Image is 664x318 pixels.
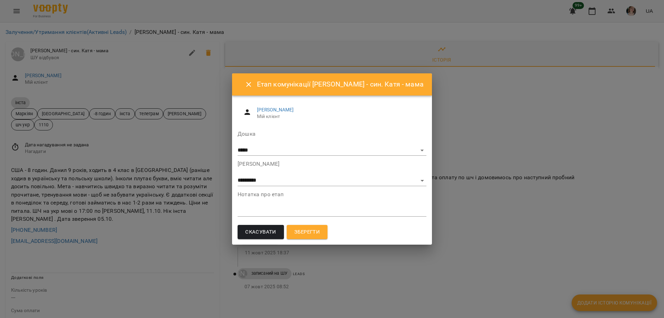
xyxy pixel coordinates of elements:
[287,225,328,239] button: Зберегти
[294,228,320,237] span: Зберегти
[257,107,294,112] a: [PERSON_NAME]
[257,113,421,120] span: Мій клієнт
[238,225,284,239] button: Скасувати
[240,76,257,93] button: Close
[257,79,424,90] h6: Етап комунікації [PERSON_NAME] - син. Катя - мама
[238,192,426,197] label: Нотатка про етап
[238,131,426,137] label: Дошка
[245,228,276,237] span: Скасувати
[238,161,426,167] label: [PERSON_NAME]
